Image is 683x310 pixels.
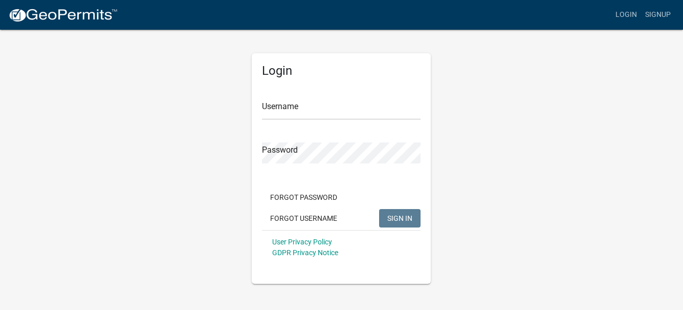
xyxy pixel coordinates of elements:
a: User Privacy Policy [272,238,332,246]
a: Login [611,5,641,25]
span: SIGN IN [387,214,412,222]
a: GDPR Privacy Notice [272,249,338,257]
button: Forgot Password [262,188,345,206]
button: SIGN IN [379,209,421,228]
button: Forgot Username [262,209,345,228]
a: Signup [641,5,675,25]
h5: Login [262,64,421,78]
